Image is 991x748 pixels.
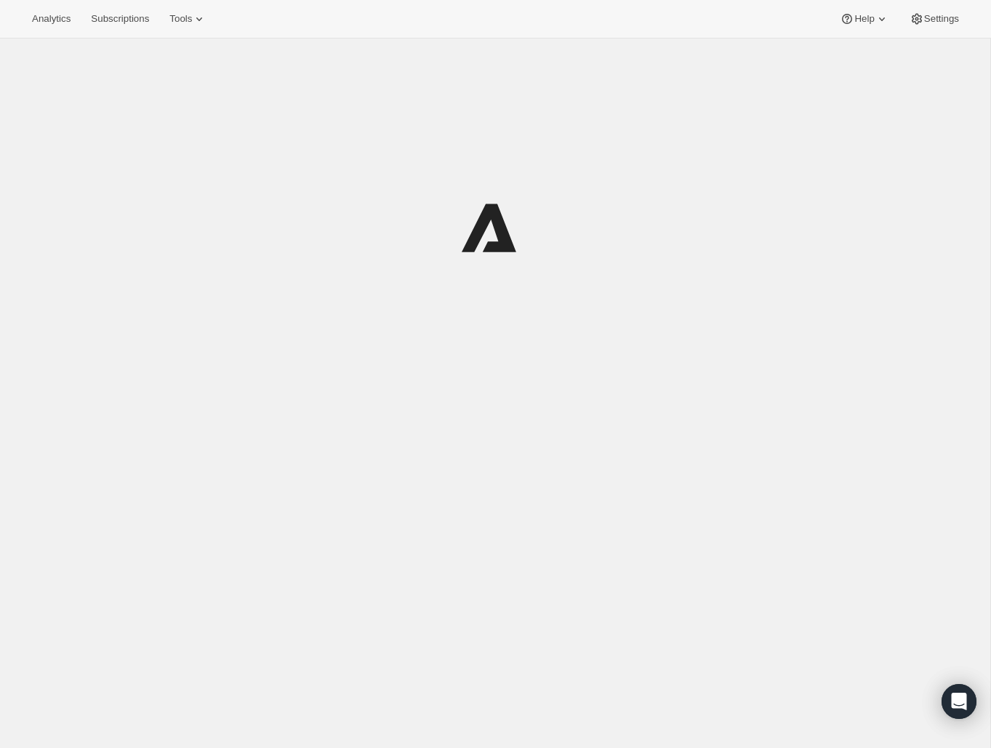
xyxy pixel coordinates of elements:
[32,13,71,25] span: Analytics
[161,9,215,29] button: Tools
[91,13,149,25] span: Subscriptions
[23,9,79,29] button: Analytics
[854,13,874,25] span: Help
[82,9,158,29] button: Subscriptions
[924,13,959,25] span: Settings
[169,13,192,25] span: Tools
[942,684,976,719] div: Open Intercom Messenger
[831,9,897,29] button: Help
[901,9,968,29] button: Settings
